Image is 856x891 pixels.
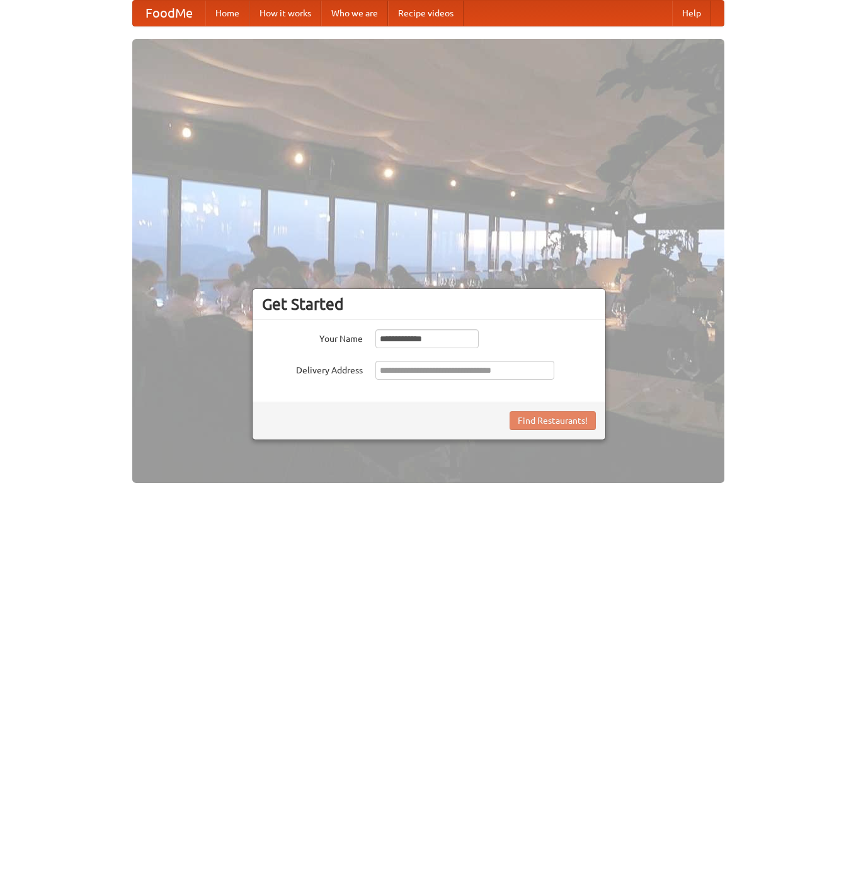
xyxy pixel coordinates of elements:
[672,1,711,26] a: Help
[262,329,363,345] label: Your Name
[262,295,596,314] h3: Get Started
[133,1,205,26] a: FoodMe
[262,361,363,377] label: Delivery Address
[510,411,596,430] button: Find Restaurants!
[388,1,464,26] a: Recipe videos
[249,1,321,26] a: How it works
[321,1,388,26] a: Who we are
[205,1,249,26] a: Home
